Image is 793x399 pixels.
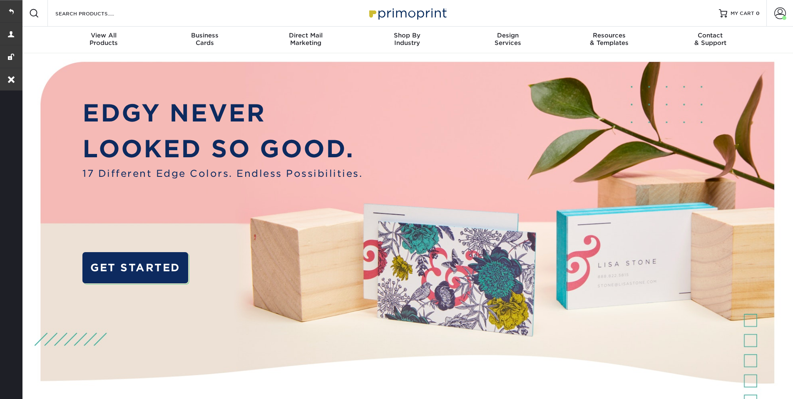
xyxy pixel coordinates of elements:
[660,32,761,39] span: Contact
[53,32,154,39] span: View All
[255,27,356,53] a: Direct MailMarketing
[154,32,255,39] span: Business
[53,27,154,53] a: View AllProducts
[559,32,660,47] div: & Templates
[154,32,255,47] div: Cards
[53,32,154,47] div: Products
[660,32,761,47] div: & Support
[731,10,754,17] span: MY CART
[82,252,188,283] a: GET STARTED
[457,32,559,39] span: Design
[660,27,761,53] a: Contact& Support
[55,8,136,18] input: SEARCH PRODUCTS.....
[82,166,363,181] span: 17 Different Edge Colors. Endless Possibilities.
[356,27,457,53] a: Shop ByIndustry
[356,32,457,47] div: Industry
[559,27,660,53] a: Resources& Templates
[365,4,449,22] img: Primoprint
[457,32,559,47] div: Services
[756,10,760,16] span: 0
[82,131,363,167] p: LOOKED SO GOOD.
[457,27,559,53] a: DesignServices
[82,95,363,131] p: EDGY NEVER
[255,32,356,47] div: Marketing
[255,32,356,39] span: Direct Mail
[154,27,255,53] a: BusinessCards
[559,32,660,39] span: Resources
[356,32,457,39] span: Shop By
